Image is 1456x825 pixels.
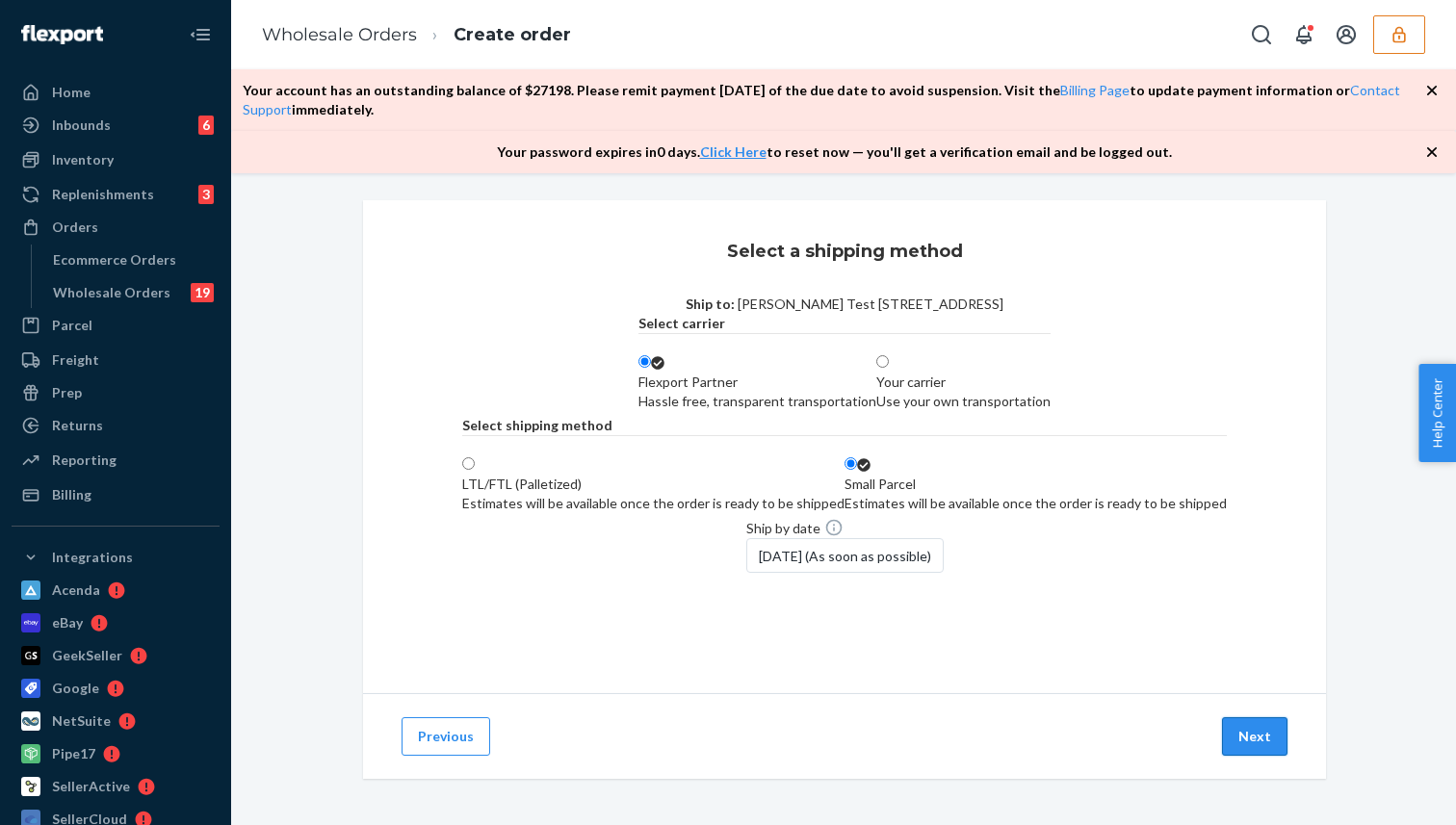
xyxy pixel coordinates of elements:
[12,110,220,141] a: Inbounds6
[12,345,220,375] a: Freight
[181,15,220,54] button: Close Navigation
[746,518,944,538] div: Ship by date
[52,777,130,796] div: SellerActive
[454,24,571,45] a: Create order
[12,575,220,606] a: Acenda
[638,314,1051,333] p: Select carrier
[12,410,220,441] a: Returns
[876,373,1051,392] div: Your carrier
[497,142,1172,162] p: Your password expires in 0 days . to reset now — you'll get a verification email and be logged out.
[243,81,1425,119] p: Your account has an outstanding balance of $ 27198 . Please remit payment [DATE] of the due date ...
[12,706,220,736] a: NetSuite
[52,451,117,470] div: Reporting
[462,457,475,470] input: LTL/FTL (Palletized)Estimates will be available once the order is ready to be shipped
[12,607,220,638] a: eBay
[1222,717,1287,756] button: Next
[12,673,220,704] a: Google
[845,475,1227,494] div: Small Parcel
[52,580,100,600] div: Acenda
[52,485,91,504] div: Billing
[876,355,889,368] input: Your carrierUse your own transportation
[727,239,963,264] h3: Select a shipping method
[52,83,91,102] div: Home
[686,296,738,312] span: Ship to:
[53,250,176,270] div: Ecommerce Orders
[12,77,220,108] a: Home
[52,383,82,402] div: Prep
[198,116,214,135] div: 6
[52,679,99,698] div: Google
[12,179,220,210] a: Replenishments3
[12,310,220,341] a: Parcel
[638,392,876,411] div: Hassle free, transparent transportation
[43,245,221,275] a: Ecommerce Orders
[52,185,154,204] div: Replenishments
[12,445,220,476] a: Reporting
[876,392,1051,411] div: Use your own transportation
[52,548,133,567] div: Integrations
[462,494,845,513] div: Estimates will be available once the order is ready to be shipped
[700,143,767,160] a: Click Here
[638,373,876,392] div: Flexport Partner
[52,218,98,237] div: Orders
[191,283,214,302] div: 19
[845,457,857,470] input: Small ParcelEstimates will be available once the order is ready to be shipped
[12,377,220,408] a: Prep
[198,185,214,204] div: 3
[1327,15,1365,54] button: Open account menu
[52,350,99,370] div: Freight
[52,711,111,731] div: NetSuite
[52,316,92,335] div: Parcel
[52,150,114,169] div: Inventory
[12,144,220,175] a: Inventory
[12,771,220,802] a: SellerActive
[12,479,220,510] a: Billing
[21,25,103,44] img: Flexport logo
[638,355,651,368] input: Flexport PartnerHassle free, transparent transportation
[52,646,122,665] div: GeekSeller
[1060,82,1130,98] a: Billing Page
[12,640,220,671] a: GeekSeller
[52,416,103,435] div: Returns
[462,416,1227,435] p: Select shipping method
[12,212,220,243] a: Orders
[262,24,417,45] a: Wholesale Orders
[845,494,1227,513] div: Estimates will be available once the order is ready to be shipped
[43,277,221,308] a: Wholesale Orders19
[52,744,95,763] div: Pipe17
[52,116,111,135] div: Inbounds
[247,7,586,64] ol: breadcrumbs
[1418,364,1456,462] button: Help Center
[12,738,220,769] a: Pipe17
[738,296,1003,312] span: [PERSON_NAME] Test [STREET_ADDRESS]
[52,613,83,632] div: eBay
[462,475,845,494] div: LTL/FTL (Palletized)
[12,542,220,573] button: Integrations
[53,283,170,302] div: Wholesale Orders
[1242,15,1281,54] button: Open Search Box
[402,717,490,756] button: Previous
[746,538,944,573] div: [DATE] (As soon as possible)
[1285,15,1323,54] button: Open notifications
